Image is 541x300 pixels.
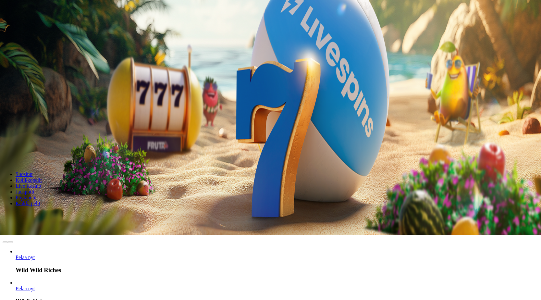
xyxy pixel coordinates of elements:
[16,255,35,260] span: Pelaa nyt
[16,286,35,291] a: Bill & Coin
[3,241,8,243] button: prev slide
[16,171,32,177] a: Suositut
[16,201,40,206] a: Kaikki pelit
[16,183,41,189] a: Live Kasino
[16,255,35,260] a: Wild Wild Riches
[16,177,42,183] a: Kolikkopelit
[16,286,35,291] span: Pelaa nyt
[16,267,538,274] h3: Wild Wild Riches
[3,160,538,219] header: Lobby
[8,241,13,243] button: next slide
[16,249,538,274] article: Wild Wild Riches
[16,195,37,200] a: Pöytäpelit
[16,189,34,194] a: Jackpotit
[3,160,538,206] nav: Lobby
